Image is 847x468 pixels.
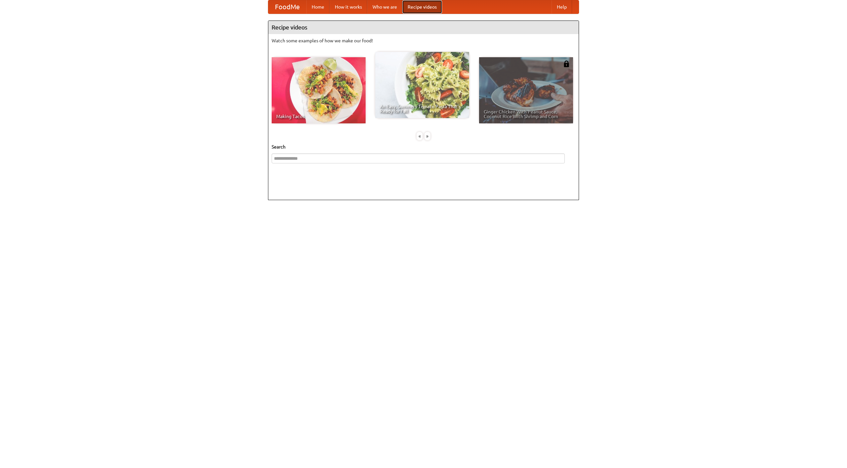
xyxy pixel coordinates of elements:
h5: Search [272,144,575,150]
div: « [417,132,423,140]
h4: Recipe videos [268,21,579,34]
p: Watch some examples of how we make our food! [272,37,575,44]
img: 483408.png [563,61,570,67]
a: An Easy, Summery Tomato Pasta That's Ready for Fall [375,52,469,118]
a: Making Tacos [272,57,366,123]
a: How it works [330,0,367,14]
a: FoodMe [268,0,306,14]
div: » [424,132,430,140]
a: Help [552,0,572,14]
a: Home [306,0,330,14]
a: Recipe videos [402,0,442,14]
span: An Easy, Summery Tomato Pasta That's Ready for Fall [380,104,465,113]
span: Making Tacos [276,114,361,119]
a: Who we are [367,0,402,14]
